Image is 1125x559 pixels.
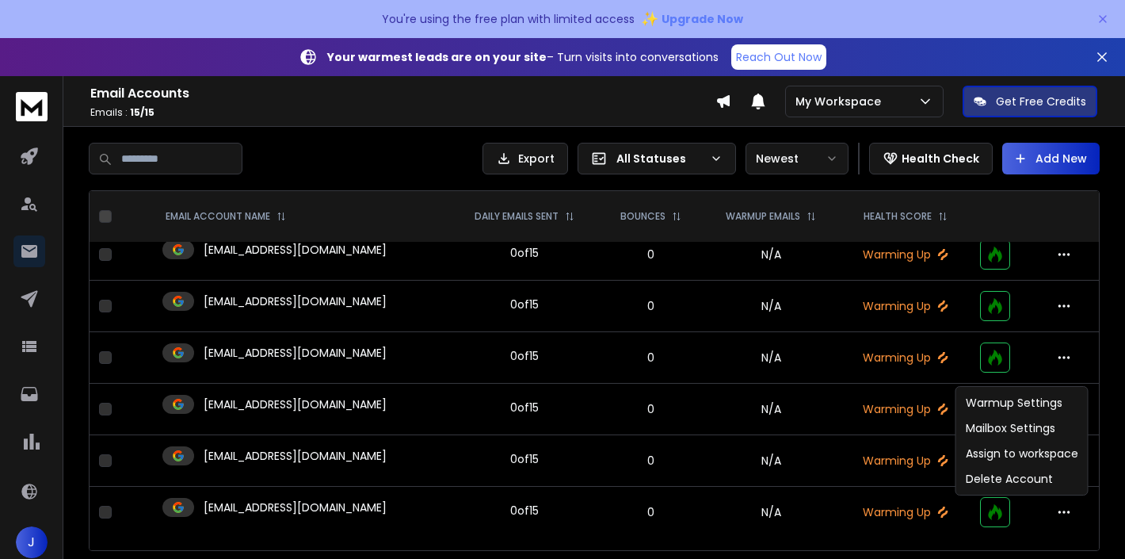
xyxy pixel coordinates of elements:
[959,415,1085,441] div: Mailbox Settings
[616,151,704,167] p: All Statuses
[702,487,840,538] td: N/A
[510,297,539,312] div: 0 of 15
[327,49,719,65] p: – Turn visits into conversations
[204,500,387,515] p: [EMAIL_ADDRESS][DOMAIN_NAME]
[849,350,960,366] p: Warming Up
[702,229,840,281] td: N/A
[16,92,48,121] img: logo
[204,293,387,309] p: [EMAIL_ADDRESS][DOMAIN_NAME]
[166,210,286,223] div: EMAIL ACCOUNT NAME
[609,247,693,262] p: 0
[510,400,539,415] div: 0 of 15
[959,441,1085,466] div: Assign to workspace
[130,105,154,119] span: 15 / 15
[702,384,840,435] td: N/A
[382,11,635,27] p: You're using the free plan with limited access
[736,49,822,65] p: Reach Out Now
[16,526,48,558] span: J
[662,11,743,27] span: Upgrade Now
[609,350,693,366] p: 0
[849,247,960,262] p: Warming Up
[620,210,665,223] p: BOUNCES
[864,210,932,223] p: HEALTH SCORE
[510,348,539,364] div: 0 of 15
[795,94,887,109] p: My Workspace
[959,390,1085,415] div: Warmup Settings
[510,451,539,467] div: 0 of 15
[1002,143,1100,174] button: Add New
[327,49,547,65] strong: Your warmest leads are on your site
[641,8,658,30] span: ✨
[849,453,960,469] p: Warming Up
[996,94,1086,109] p: Get Free Credits
[609,504,693,520] p: 0
[204,345,387,361] p: [EMAIL_ADDRESS][DOMAIN_NAME]
[510,245,539,261] div: 0 of 15
[702,332,840,384] td: N/A
[204,242,387,258] p: [EMAIL_ADDRESS][DOMAIN_NAME]
[746,143,849,174] button: Newest
[902,151,979,167] p: Health Check
[510,503,539,519] div: 0 of 15
[609,453,693,469] p: 0
[609,298,693,314] p: 0
[204,396,387,412] p: [EMAIL_ADDRESS][DOMAIN_NAME]
[849,298,960,314] p: Warming Up
[204,448,387,464] p: [EMAIL_ADDRESS][DOMAIN_NAME]
[849,504,960,520] p: Warming Up
[482,143,568,174] button: Export
[849,401,960,417] p: Warming Up
[90,106,715,119] p: Emails :
[702,435,840,487] td: N/A
[702,281,840,332] td: N/A
[475,210,559,223] p: DAILY EMAILS SENT
[90,84,715,103] h1: Email Accounts
[726,210,800,223] p: WARMUP EMAILS
[609,401,693,417] p: 0
[959,466,1085,492] div: Delete Account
